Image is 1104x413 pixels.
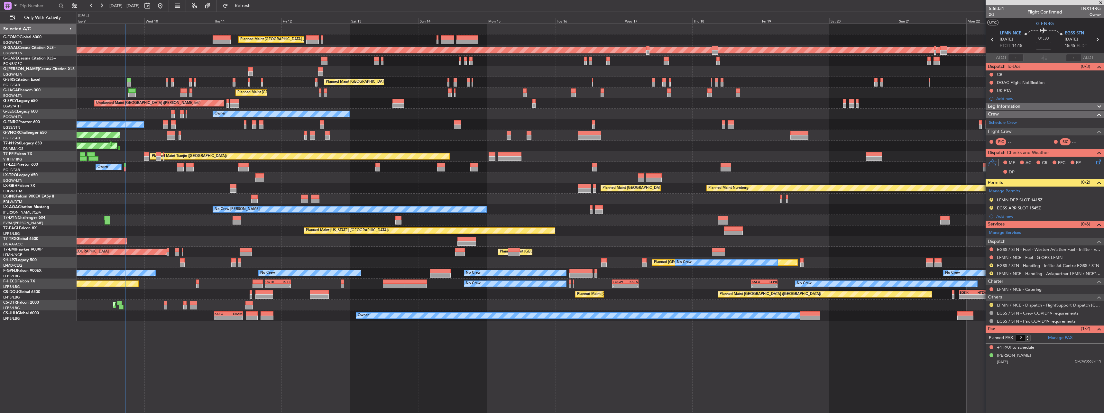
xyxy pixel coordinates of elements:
a: LFMD/CEQ [3,263,22,268]
span: LX-GBH [3,184,17,188]
a: LGAV/ATH [3,104,21,109]
div: EGSS ARR SLOT 1545Z [997,205,1041,211]
a: T7-DYNChallenger 604 [3,216,45,220]
div: Add new [996,96,1101,101]
span: Only With Activity [17,15,68,20]
div: Mon 22 [966,18,1035,23]
a: EGGW/LTN [3,72,23,77]
span: EGSS STN [1065,30,1084,37]
a: LX-AOACitation Mustang [3,205,49,209]
a: DGAA/ACC [3,242,23,247]
div: Planned Maint Tianjin ([GEOGRAPHIC_DATA]) [152,151,227,161]
span: ELDT [1077,43,1087,49]
span: Permits [988,179,1003,187]
div: No Crew [PERSON_NAME] [215,205,260,214]
span: (1/2) [1081,325,1090,332]
span: Dispatch Checks and Weather [988,149,1049,157]
button: Only With Activity [7,13,70,23]
div: Sun 21 [898,18,966,23]
span: G-VNOR [3,131,19,135]
span: G-[PERSON_NAME] [3,67,39,71]
span: Refresh [229,4,256,8]
a: EDLW/DTM [3,189,22,194]
a: LFMN / NCE - Fuel - G-OPS LFMN [997,255,1063,260]
span: LX-INB [3,195,16,198]
div: Planned Maint [GEOGRAPHIC_DATA] [500,247,561,257]
div: - [613,284,625,288]
a: LFMN / NCE - Handling - Aviapartner LFMN / NCE*****MY HANDLING**** [997,271,1101,276]
span: DP [1009,169,1015,176]
div: Planned [GEOGRAPHIC_DATA] ([GEOGRAPHIC_DATA]) [654,258,745,267]
a: CS-JHHGlobal 6000 [3,311,39,315]
div: - [228,316,242,320]
div: PIC [996,138,1006,145]
div: - - [1072,139,1087,145]
button: UTC [987,20,998,25]
a: EGGW/LTN [3,115,23,119]
div: Mon 15 [487,18,556,23]
div: No Crew [466,279,481,289]
a: LFPB/LBG [3,295,20,300]
a: EGLF/FAB [3,136,20,141]
a: [PERSON_NAME]/QSA [3,210,41,215]
a: EGGW/LTN [3,40,23,45]
div: - [973,295,986,298]
div: No Crew [260,268,275,278]
a: EGNR/CEG [3,61,23,66]
a: Schedule Crew [989,120,1017,126]
a: EGSS / STN - Handling - Inflite Jet Centre EGSS / STN [997,263,1099,268]
div: Tue 16 [556,18,624,23]
div: Wed 10 [144,18,213,23]
div: KSFO [215,312,228,316]
span: 536331 [989,5,1004,12]
a: T7-TRXGlobal 6500 [3,237,38,241]
div: LFPB [764,280,777,284]
div: Unplanned Maint [GEOGRAPHIC_DATA] ([PERSON_NAME] Intl) [96,98,200,108]
a: F-GPNJFalcon 900EX [3,269,41,273]
a: CS-DOUGlobal 6500 [3,290,40,294]
div: Planned Maint [GEOGRAPHIC_DATA] ([GEOGRAPHIC_DATA]) [326,77,427,87]
span: Others [988,294,1002,301]
div: RJTT [278,280,290,284]
span: [DATE] [1065,36,1078,43]
a: EGSS / STN - Pax COVID19 requirements [997,318,1076,324]
a: EDLW/DTM [3,199,22,204]
div: No Crew [945,268,960,278]
a: G-SIRSCitation Excel [3,78,40,82]
span: FP [1076,160,1081,166]
div: Sat 13 [350,18,419,23]
a: LFMN / NCE - Dispatch - FlightSupport Dispatch [GEOGRAPHIC_DATA] [997,302,1101,308]
div: - [215,316,228,320]
div: Planned Maint [GEOGRAPHIC_DATA] ([GEOGRAPHIC_DATA]) [603,183,704,193]
div: KSEA [625,280,638,284]
span: T7-FFI [3,152,14,156]
div: Owner [358,311,369,320]
a: G-JAGAPhenom 300 [3,88,41,92]
a: LFPB/LBG [3,231,20,236]
div: No Crew [797,279,812,289]
div: No Crew [466,268,481,278]
div: Planned Maint [US_STATE] ([GEOGRAPHIC_DATA]) [306,226,389,235]
div: Owner [215,109,225,119]
a: CS-DTRFalcon 2000 [3,301,39,305]
div: Planned Maint [GEOGRAPHIC_DATA] ([GEOGRAPHIC_DATA]) [577,289,678,299]
div: Flight Confirmed [1027,9,1062,15]
a: Manage Services [989,230,1021,236]
span: T7-LZZI [3,163,16,167]
span: Charter [988,278,1003,285]
a: LX-TROLegacy 650 [3,173,38,177]
a: T7-EMIHawker 900XP [3,248,42,252]
span: ALDT [1083,55,1094,61]
span: CFC490663 (PP) [1075,359,1101,364]
div: No Crew [677,258,692,267]
input: --:-- [1008,54,1024,62]
button: Refresh [220,1,258,11]
div: - [764,284,777,288]
div: Thu 11 [213,18,281,23]
a: 9H-LPZLegacy 500 [3,258,37,262]
span: LX-TRO [3,173,17,177]
a: DNMM/LOS [3,146,23,151]
span: AC [1026,160,1031,166]
div: KSEA [752,280,764,284]
span: G-FOMO [3,35,20,39]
